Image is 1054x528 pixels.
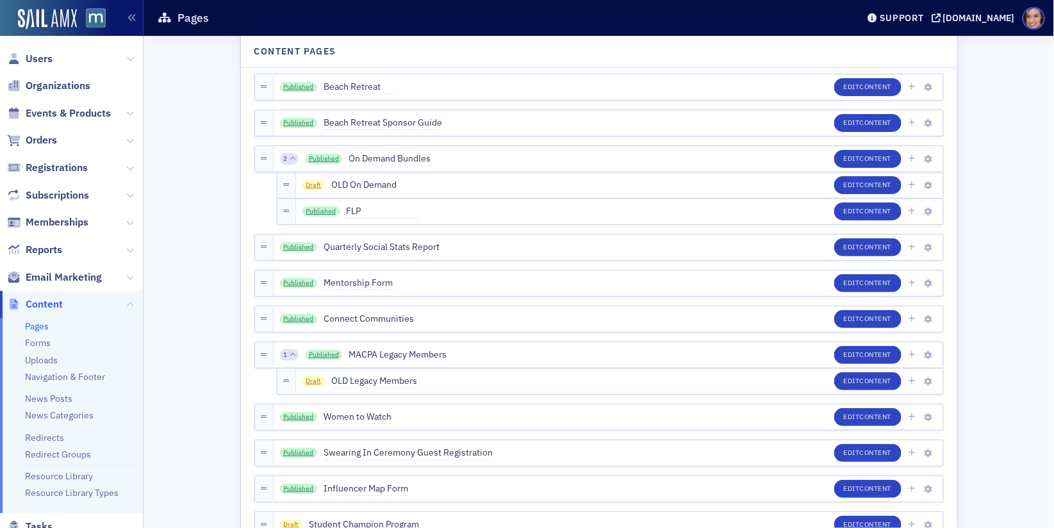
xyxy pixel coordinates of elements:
[324,312,414,326] span: Connect Communities
[25,449,91,460] a: Redirect Groups
[280,118,317,128] a: Published
[331,178,403,192] span: OLD On Demand
[324,276,395,290] span: Mentorship Form
[324,482,408,496] span: Influencer Map Form
[18,9,77,29] img: SailAMX
[280,278,317,288] a: Published
[834,346,902,364] button: EditContent
[302,180,325,190] span: Draft
[834,274,902,292] button: EditContent
[280,82,317,92] a: Published
[860,484,892,493] span: Content
[834,444,902,462] button: EditContent
[834,78,902,96] button: EditContent
[280,412,317,422] a: Published
[349,348,447,362] span: MACPA Legacy Members
[834,408,902,426] button: EditContent
[860,314,892,323] span: Content
[7,243,62,257] a: Reports
[280,242,317,252] a: Published
[302,206,340,217] a: Published
[26,79,90,93] span: Organizations
[26,106,111,120] span: Events & Products
[25,354,58,366] a: Uploads
[26,270,102,285] span: Email Marketing
[331,374,417,388] span: OLD Legacy Members
[834,150,902,168] button: EditContent
[280,448,317,458] a: Published
[25,470,93,482] a: Resource Library
[7,133,57,147] a: Orders
[834,372,902,390] button: EditContent
[346,204,418,219] span: FLP
[280,314,317,324] a: Published
[943,12,1015,24] div: [DOMAIN_NAME]
[324,410,395,424] span: Women to Watch
[7,188,89,202] a: Subscriptions
[7,297,63,311] a: Content
[932,13,1019,22] button: [DOMAIN_NAME]
[25,371,105,383] a: Navigation & Footer
[860,82,892,91] span: Content
[283,351,287,359] span: 1
[860,118,892,127] span: Content
[834,238,902,256] button: EditContent
[324,240,440,254] span: Quarterly Social Stats Report
[860,278,892,287] span: Content
[1023,7,1045,29] span: Profile
[324,446,493,460] span: Swearing In Ceremony Guest Registration
[349,152,431,166] span: On Demand Bundles
[860,242,892,251] span: Content
[306,350,343,360] a: Published
[283,154,287,163] span: 2
[834,480,902,498] button: EditContent
[324,80,395,94] span: Beach Retreat
[860,154,892,163] span: Content
[77,8,106,30] a: View Homepage
[7,215,88,229] a: Memberships
[324,116,442,130] span: Beach Retreat Sponsor Guide
[834,176,902,194] button: EditContent
[25,432,64,443] a: Redirects
[254,45,336,58] h4: Content Pages
[860,376,892,385] span: Content
[25,487,119,499] a: Resource Library Types
[26,243,62,257] span: Reports
[26,161,88,175] span: Registrations
[306,154,343,164] a: Published
[25,409,94,421] a: News Categories
[834,114,902,132] button: EditContent
[860,412,892,421] span: Content
[302,376,325,386] span: Draft
[25,393,72,404] a: News Posts
[880,12,924,24] div: Support
[26,215,88,229] span: Memberships
[177,10,209,26] h1: Pages
[26,188,89,202] span: Subscriptions
[26,52,53,66] span: Users
[860,206,892,215] span: Content
[26,133,57,147] span: Orders
[26,297,63,311] span: Content
[7,79,90,93] a: Organizations
[834,202,902,220] button: EditContent
[7,270,102,285] a: Email Marketing
[834,310,902,328] button: EditContent
[25,337,51,349] a: Forms
[860,448,892,457] span: Content
[7,161,88,175] a: Registrations
[7,52,53,66] a: Users
[7,106,111,120] a: Events & Products
[280,484,317,494] a: Published
[860,350,892,359] span: Content
[86,8,106,28] img: SailAMX
[25,320,49,332] a: Pages
[860,180,892,189] span: Content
